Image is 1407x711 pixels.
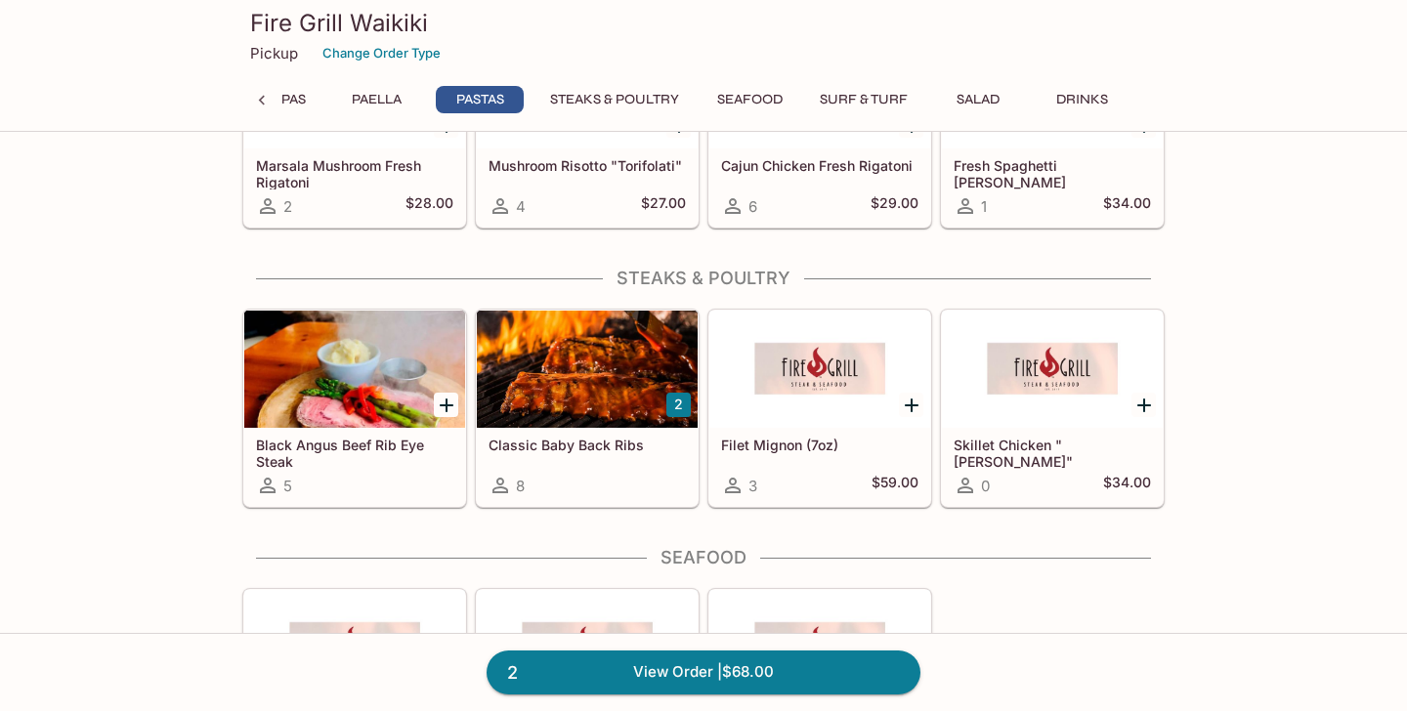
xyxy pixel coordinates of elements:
[709,311,930,428] div: Filet Mignon (7oz)
[244,31,465,148] div: Marsala Mushroom Fresh Rigatoni
[942,311,1163,428] div: Skillet Chicken "Cacciatore"
[489,157,686,174] h5: Mushroom Risotto "Torifolati"
[539,86,690,113] button: Steaks & Poultry
[1103,194,1151,218] h5: $34.00
[709,31,930,148] div: Cajun Chicken Fresh Rigatoni
[934,86,1022,113] button: Salad
[283,477,292,495] span: 5
[243,310,466,507] a: Black Angus Beef Rib Eye Steak5
[899,393,923,417] button: Add Filet Mignon (7oz)
[477,590,698,707] div: Grilled Salmon
[436,86,524,113] button: Pastas
[242,268,1165,289] h4: Steaks & Poultry
[477,31,698,148] div: Mushroom Risotto "Torifolati"
[516,197,526,216] span: 4
[516,477,525,495] span: 8
[981,197,987,216] span: 1
[721,437,918,453] h5: Filet Mignon (7oz)
[476,310,699,507] a: Classic Baby Back Ribs8
[708,310,931,507] a: Filet Mignon (7oz)3$59.00
[314,38,449,68] button: Change Order Type
[981,477,990,495] span: 0
[748,477,757,495] span: 3
[1131,393,1156,417] button: Add Skillet Chicken "Cacciatore"
[705,86,793,113] button: Seafood
[477,311,698,428] div: Classic Baby Back Ribs
[250,44,298,63] p: Pickup
[641,194,686,218] h5: $27.00
[242,547,1165,568] h4: Seafood
[487,650,920,693] a: 2View Order |$68.00
[405,194,453,218] h5: $28.00
[721,157,918,174] h5: Cajun Chicken Fresh Rigatoni
[954,157,1151,189] h5: Fresh Spaghetti [PERSON_NAME]
[256,437,453,469] h5: Black Angus Beef Rib Eye Steak
[709,590,930,707] div: Local Catch Mediterranean
[1038,86,1126,113] button: Drinks
[1103,474,1151,497] h5: $34.00
[489,437,686,453] h5: Classic Baby Back Ribs
[250,8,1157,38] h3: Fire Grill Waikiki
[244,311,465,428] div: Black Angus Beef Rib Eye Steak
[283,197,292,216] span: 2
[434,393,458,417] button: Add Black Angus Beef Rib Eye Steak
[748,197,757,216] span: 6
[666,393,691,417] button: Add Classic Baby Back Ribs
[495,659,530,687] span: 2
[244,590,465,707] div: Lobster Platter (2 Tails)
[809,86,918,113] button: Surf & Turf
[871,194,918,218] h5: $29.00
[941,310,1164,507] a: Skillet Chicken "[PERSON_NAME]"0$34.00
[872,474,918,497] h5: $59.00
[954,437,1151,469] h5: Skillet Chicken "[PERSON_NAME]"
[332,86,420,113] button: Paella
[256,157,453,189] h5: Marsala Mushroom Fresh Rigatoni
[942,31,1163,148] div: Fresh Spaghetti al Pescatore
